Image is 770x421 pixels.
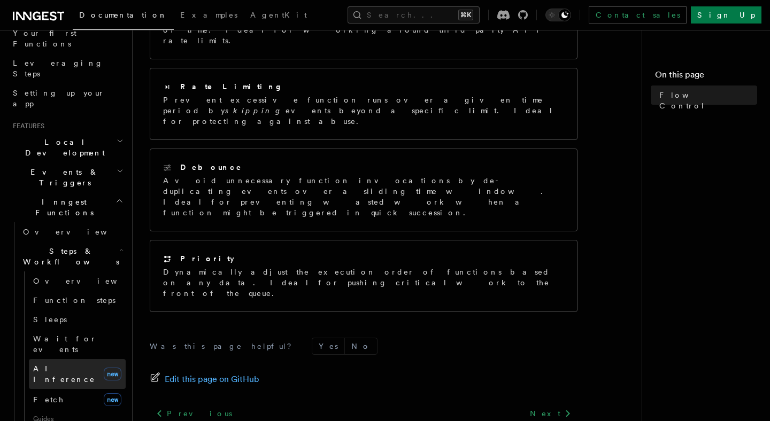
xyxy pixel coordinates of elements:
a: DebounceAvoid unnecessary function invocations by de-duplicating events over a sliding time windo... [150,149,577,231]
a: Your first Functions [9,24,126,53]
button: No [345,338,377,354]
span: Overview [23,228,133,236]
a: AgentKit [244,3,313,29]
a: Fetchnew [29,389,126,410]
a: Documentation [73,3,174,30]
a: Sleeps [29,310,126,329]
h2: Debounce [180,162,242,173]
p: Was this page helpful? [150,341,299,352]
p: Avoid unnecessary function invocations by de-duplicating events over a sliding time window. Ideal... [163,175,564,218]
span: AgentKit [250,11,307,19]
span: Documentation [79,11,167,19]
span: Sleeps [33,315,67,324]
a: Rate LimitingPrevent excessive function runs over a given time period byskippingevents beyond a s... [150,68,577,140]
a: Overview [19,222,126,241]
span: Events & Triggers [9,167,117,188]
button: Steps & Workflows [19,241,126,271]
span: Steps & Workflows [19,246,119,267]
a: Edit this page on GitHub [150,372,259,387]
em: skipping [225,106,286,115]
span: Flow Control [659,90,757,111]
h2: Rate Limiting [180,81,283,92]
button: Events & Triggers [9,162,126,192]
a: Setting up your app [9,83,126,113]
span: Wait for events [33,334,97,354]
span: Edit this page on GitHub [165,372,259,387]
h4: On this page [655,68,757,85]
a: Function steps [29,291,126,310]
a: Wait for events [29,329,126,359]
span: Inngest Functions [9,197,115,218]
span: Fetch [33,395,64,404]
span: Local Development [9,137,117,158]
span: Function steps [33,296,115,305]
kbd: ⌘K [458,10,473,20]
button: Inngest Functions [9,192,126,222]
a: Examples [174,3,244,29]
span: Examples [180,11,237,19]
a: Flow Control [655,85,757,115]
h2: Priority [180,253,234,264]
button: Toggle dark mode [545,9,571,21]
a: AI Inferencenew [29,359,126,389]
a: Overview [29,271,126,291]
span: Setting up your app [13,89,105,108]
span: Leveraging Steps [13,59,103,78]
p: Dynamically adjust the execution order of functions based on any data. Ideal for pushing critical... [163,267,564,299]
span: Overview [33,277,143,285]
a: PriorityDynamically adjust the execution order of functions based on any data. Ideal for pushing ... [150,240,577,312]
span: AI Inference [33,364,95,384]
span: new [104,368,121,380]
a: Sign Up [691,6,761,24]
span: new [104,393,121,406]
span: Features [9,122,44,130]
button: Yes [312,338,344,354]
button: Search...⌘K [348,6,480,24]
a: Contact sales [589,6,687,24]
a: Leveraging Steps [9,53,126,83]
button: Local Development [9,132,126,162]
p: Prevent excessive function runs over a given time period by events beyond a specific limit. Ideal... [163,95,564,127]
